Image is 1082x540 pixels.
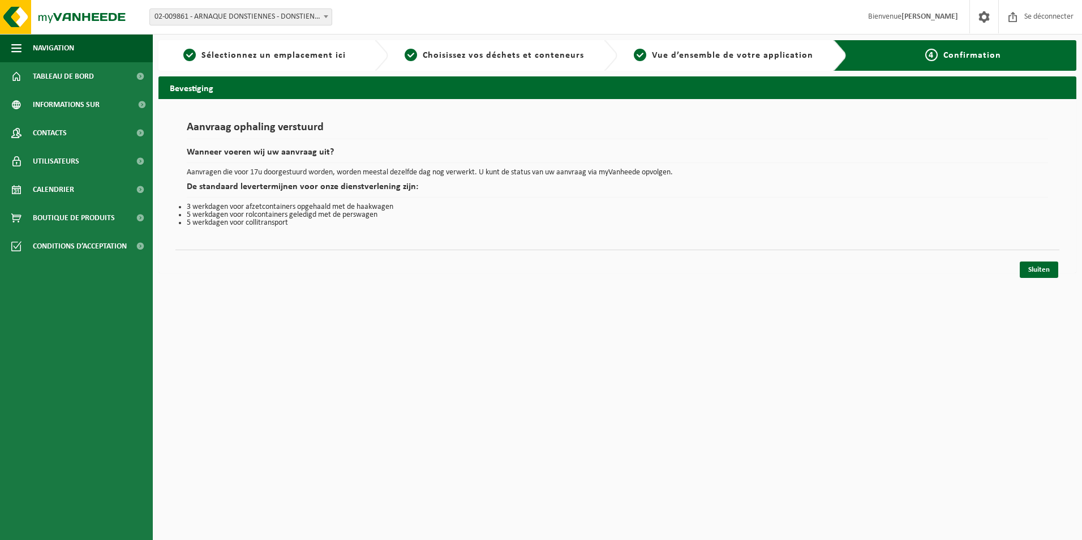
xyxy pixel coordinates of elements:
[652,51,813,60] span: Vue d’ensemble de votre application
[33,34,74,62] span: Navigation
[164,49,366,62] a: 1Sélectionnez un emplacement ici
[150,9,332,25] span: 02-009861 - SCAM DONSTIENNES - DONSTIENNES
[187,219,1048,227] li: 5 werkdagen voor collitransport
[901,12,958,21] strong: [PERSON_NAME]
[33,119,67,147] span: Contacts
[33,147,79,175] span: Utilisateurs
[33,232,127,260] span: Conditions d’acceptation
[423,51,584,60] span: Choisissez vos déchets et conteneurs
[187,122,1048,139] h1: Aanvraag ophaling verstuurd
[158,76,1076,98] h2: Bevestiging
[187,211,1048,219] li: 5 werkdagen voor rolcontainers geledigd met de perswagen
[394,49,595,62] a: 2Choisissez vos déchets et conteneurs
[943,51,1001,60] span: Confirmation
[33,204,115,232] span: Boutique de produits
[187,203,1048,211] li: 3 werkdagen voor afzetcontainers opgehaald met de haakwagen
[187,148,1048,163] h2: Wanneer voeren wij uw aanvraag uit?
[405,49,417,61] span: 2
[868,12,958,21] font: Bienvenue
[634,49,646,61] span: 3
[623,49,825,62] a: 3Vue d’ensemble de votre application
[187,182,1048,198] h2: De standaard levertermijnen voor onze dienstverlening zijn:
[6,515,189,540] iframe: chat widget
[925,49,938,61] span: 4
[201,51,346,60] span: Sélectionnez un emplacement ici
[33,91,131,119] span: Informations sur l’entreprise
[187,169,1048,177] p: Aanvragen die voor 17u doorgestuurd worden, worden meestal dezelfde dag nog verwerkt. U kunt de s...
[1020,262,1058,278] a: Sluiten
[33,175,74,204] span: Calendrier
[183,49,196,61] span: 1
[149,8,332,25] span: 02-009861 - SCAM DONSTIENNES - DONSTIENNES
[33,62,94,91] span: Tableau de bord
